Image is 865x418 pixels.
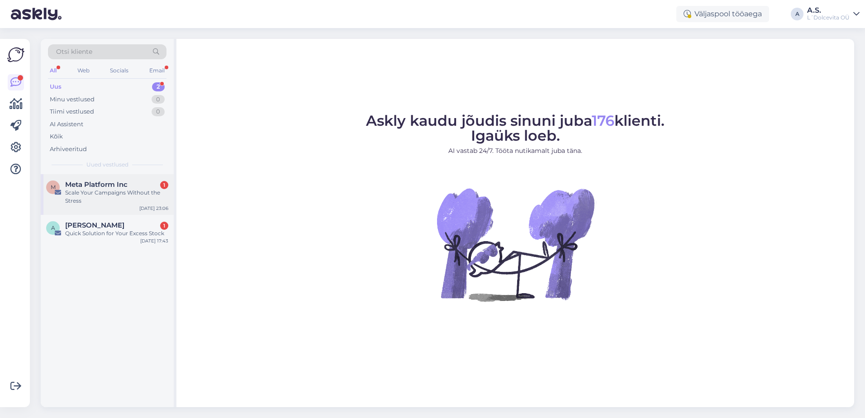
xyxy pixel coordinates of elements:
[592,112,614,129] span: 176
[108,65,130,76] div: Socials
[434,163,597,326] img: No Chat active
[160,181,168,189] div: 1
[65,229,168,237] div: Quick Solution for Your Excess Stock
[86,161,128,169] span: Uued vestlused
[807,7,850,14] div: A.S.
[366,146,665,156] p: AI vastab 24/7. Tööta nutikamalt juba täna.
[50,145,87,154] div: Arhiveeritud
[807,14,850,21] div: L´Dolcevita OÜ
[50,107,94,116] div: Tiimi vestlused
[50,82,62,91] div: Uus
[160,222,168,230] div: 1
[48,65,58,76] div: All
[50,120,83,129] div: AI Assistent
[51,184,56,190] span: M
[152,107,165,116] div: 0
[139,205,168,212] div: [DATE] 23:06
[152,82,165,91] div: 2
[50,132,63,141] div: Kõik
[65,180,128,189] span: Meta Platform Inc
[140,237,168,244] div: [DATE] 17:43
[807,7,860,21] a: A.S.L´Dolcevita OÜ
[50,95,95,104] div: Minu vestlused
[366,112,665,144] span: Askly kaudu jõudis sinuni juba klienti. Igaüks loeb.
[152,95,165,104] div: 0
[65,221,124,229] span: Andrei Mardari
[147,65,166,76] div: Email
[7,46,24,63] img: Askly Logo
[791,8,803,20] div: A
[51,224,55,231] span: A
[76,65,91,76] div: Web
[676,6,769,22] div: Väljaspool tööaega
[56,47,92,57] span: Otsi kliente
[65,189,168,205] div: Scale Your Campaigns Without the Stress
